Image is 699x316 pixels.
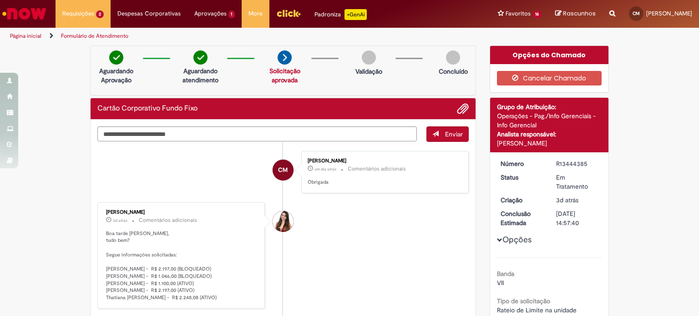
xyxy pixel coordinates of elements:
textarea: Digite sua mensagem aqui... [97,126,417,142]
button: Adicionar anexos [457,103,469,115]
p: Obrigada [308,179,459,186]
div: Em Tratamento [556,173,598,191]
b: Banda [497,270,514,278]
p: Boa tarde [PERSON_NAME], tudo bem? Segue informações solicitadas: [PERSON_NAME] - R$ 2.197,00 (BL... [106,230,258,301]
small: Comentários adicionais [139,216,197,224]
time: 27/08/2025 08:35:14 [314,166,336,172]
span: 16 [532,10,542,18]
button: Cancelar Chamado [497,71,602,85]
dt: Conclusão Estimada [494,209,550,227]
span: Despesas Corporativas [117,9,181,18]
img: arrow-next.png [278,50,292,65]
div: [PERSON_NAME] [106,210,258,215]
span: 1 [228,10,235,18]
div: Padroniza [314,9,367,20]
ul: Trilhas de página [7,28,459,45]
span: Requisições [62,9,94,18]
b: Tipo de solicitação [497,297,550,305]
time: 25/08/2025 13:56:27 [556,196,578,204]
dt: Status [494,173,550,182]
h2: Cartão Corporativo Fundo Fixo Histórico de tíquete [97,105,198,113]
p: Aguardando Aprovação [94,66,138,85]
img: img-circle-grey.png [362,50,376,65]
div: Operações - Pag./Info Gerenciais - Info Gerencial [497,111,602,130]
span: 3d atrás [556,196,578,204]
div: Carla Castilho Martiniano [273,160,294,181]
button: Enviar [426,126,469,142]
a: Página inicial [10,32,41,40]
div: Analista responsável: [497,130,602,139]
span: um dia atrás [314,166,336,172]
span: [PERSON_NAME] [646,10,692,17]
span: CM [633,10,640,16]
a: Solicitação aprovada [269,67,300,84]
span: Favoritos [506,9,531,18]
div: 25/08/2025 13:56:27 [556,196,598,205]
small: Comentários adicionais [348,165,406,173]
span: Enviar [445,130,463,138]
p: Concluído [439,67,468,76]
div: [PERSON_NAME] [497,139,602,148]
div: [DATE] 14:57:40 [556,209,598,227]
img: img-circle-grey.png [446,50,460,65]
span: VII [497,279,504,287]
span: Rateio de Limite na unidade [497,306,577,314]
p: Aguardando atendimento [178,66,223,85]
dt: Número [494,159,550,168]
p: Validação [355,67,382,76]
img: click_logo_yellow_360x200.png [276,6,301,20]
div: Opções do Chamado [490,46,609,64]
img: check-circle-green.png [193,50,208,65]
div: [PERSON_NAME] [308,158,459,164]
img: check-circle-green.png [109,50,123,65]
span: 3d atrás [113,218,127,223]
dt: Criação [494,196,550,205]
a: Rascunhos [555,10,596,18]
div: Thais Dos Santos [273,211,294,232]
span: CM [278,159,288,181]
img: ServiceNow [1,5,48,23]
time: 25/08/2025 15:58:50 [113,218,127,223]
span: Rascunhos [563,9,596,18]
div: Grupo de Atribuição: [497,102,602,111]
p: +GenAi [344,9,367,20]
div: R13444385 [556,159,598,168]
span: More [248,9,263,18]
span: Aprovações [194,9,227,18]
span: 2 [96,10,104,18]
a: Formulário de Atendimento [61,32,128,40]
